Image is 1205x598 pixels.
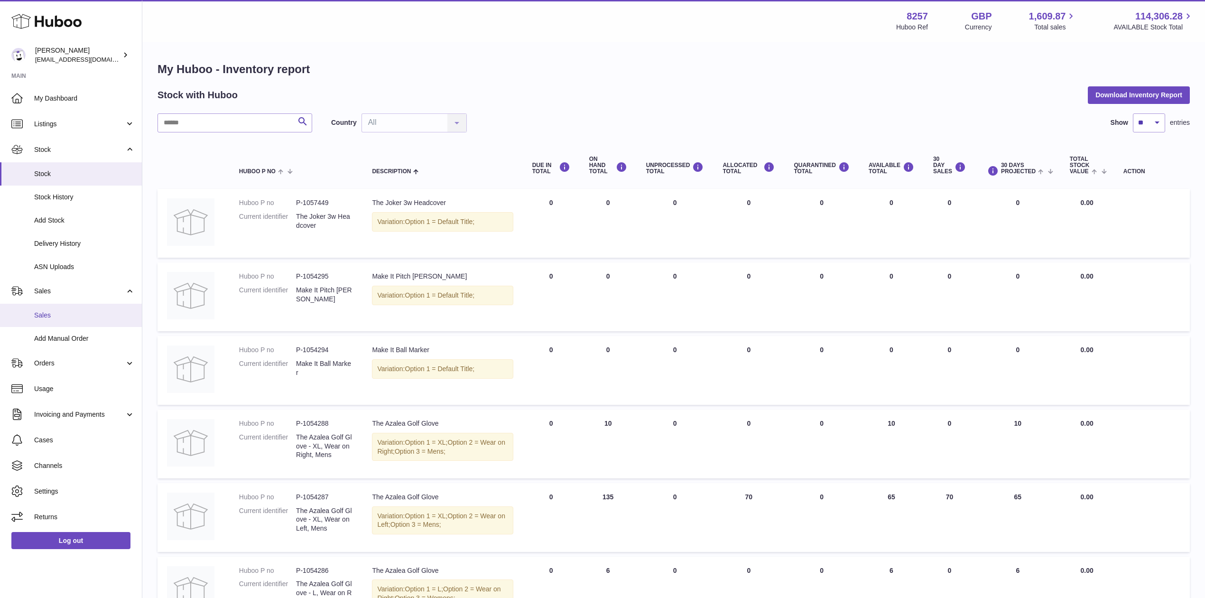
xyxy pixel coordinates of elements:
[1081,567,1094,574] span: 0.00
[975,410,1060,478] td: 10
[372,433,513,461] div: Variation:
[34,94,135,103] span: My Dashboard
[637,336,714,405] td: 0
[523,336,580,405] td: 0
[239,433,296,460] dt: Current identifier
[820,199,824,206] span: 0
[965,23,992,32] div: Currency
[35,56,139,63] span: [EMAIL_ADDRESS][DOMAIN_NAME]
[331,118,357,127] label: Country
[372,493,513,502] div: The Azalea Golf Glove
[523,410,580,478] td: 0
[34,216,135,225] span: Add Stock
[975,189,1060,258] td: 0
[523,483,580,552] td: 0
[820,346,824,354] span: 0
[372,346,513,355] div: Make It Ball Marker
[239,493,296,502] dt: Huboo P no
[34,145,125,154] span: Stock
[1113,23,1194,32] span: AVAILABLE Stock Total
[723,162,775,175] div: ALLOCATED Total
[713,262,784,331] td: 0
[405,218,475,225] span: Option 1 = Default Title;
[296,198,353,207] dd: P-1057449
[924,189,975,258] td: 0
[933,156,966,175] div: 30 DAY SALES
[1001,162,1036,175] span: 30 DAYS PROJECTED
[34,262,135,271] span: ASN Uploads
[372,168,411,175] span: Description
[1111,118,1128,127] label: Show
[523,189,580,258] td: 0
[239,168,276,175] span: Huboo P no
[158,89,238,102] h2: Stock with Huboo
[395,448,445,455] span: Option 3 = Mens;
[975,262,1060,331] td: 0
[11,532,130,549] a: Log out
[296,272,353,281] dd: P-1054295
[167,198,214,246] img: product image
[296,433,353,460] dd: The Azalea Golf Glove - XL, Wear on Right, Mens
[372,212,513,232] div: Variation:
[637,189,714,258] td: 0
[34,287,125,296] span: Sales
[820,420,824,427] span: 0
[794,162,850,175] div: QUARANTINED Total
[523,262,580,331] td: 0
[859,483,924,552] td: 65
[859,410,924,478] td: 10
[713,336,784,405] td: 0
[296,359,353,377] dd: Make It Ball Marker
[239,212,296,230] dt: Current identifier
[1170,118,1190,127] span: entries
[924,262,975,331] td: 0
[1081,346,1094,354] span: 0.00
[296,212,353,230] dd: The Joker 3w Headcover
[34,436,135,445] span: Cases
[167,419,214,467] img: product image
[1029,10,1077,32] a: 1,609.87 Total sales
[1088,86,1190,103] button: Download Inventory Report
[372,506,513,535] div: Variation:
[971,10,992,23] strong: GBP
[580,336,637,405] td: 0
[713,189,784,258] td: 0
[1081,272,1094,280] span: 0.00
[34,193,135,202] span: Stock History
[239,346,296,355] dt: Huboo P no
[532,162,570,175] div: DUE IN TOTAL
[372,272,513,281] div: Make It Pitch [PERSON_NAME]
[1135,10,1183,23] span: 114,306.28
[239,198,296,207] dt: Huboo P no
[975,483,1060,552] td: 65
[713,483,784,552] td: 70
[34,410,125,419] span: Invoicing and Payments
[405,365,475,373] span: Option 1 = Default Title;
[924,483,975,552] td: 70
[405,291,475,299] span: Option 1 = Default Title;
[924,410,975,478] td: 0
[820,272,824,280] span: 0
[34,169,135,178] span: Stock
[296,419,353,428] dd: P-1054288
[859,262,924,331] td: 0
[167,346,214,393] img: product image
[296,286,353,304] dd: Make It Pitch [PERSON_NAME]
[34,120,125,129] span: Listings
[34,239,135,248] span: Delivery History
[34,513,135,522] span: Returns
[372,286,513,305] div: Variation:
[589,156,627,175] div: ON HAND Total
[1081,199,1094,206] span: 0.00
[580,262,637,331] td: 0
[637,483,714,552] td: 0
[239,286,296,304] dt: Current identifier
[896,23,928,32] div: Huboo Ref
[34,311,135,320] span: Sales
[372,566,513,575] div: The Azalea Golf Glove
[1070,156,1090,175] span: Total stock value
[239,419,296,428] dt: Huboo P no
[1113,10,1194,32] a: 114,306.28 AVAILABLE Stock Total
[1029,10,1066,23] span: 1,609.87
[637,410,714,478] td: 0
